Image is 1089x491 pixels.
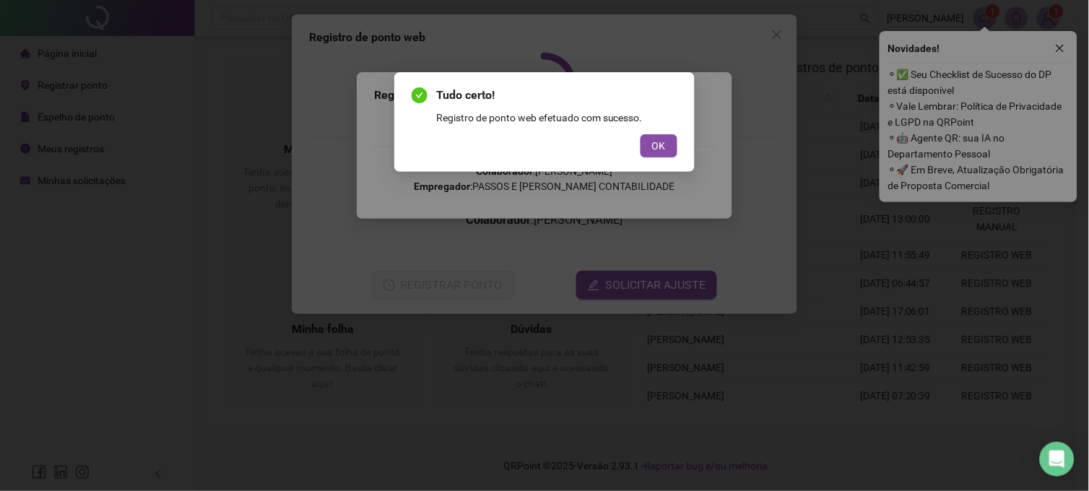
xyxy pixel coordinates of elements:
div: Registro de ponto web efetuado com sucesso. [436,110,677,126]
button: OK [641,134,677,157]
div: Open Intercom Messenger [1040,442,1075,477]
span: OK [652,138,666,154]
span: Tudo certo! [436,87,677,104]
span: check-circle [412,87,428,103]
